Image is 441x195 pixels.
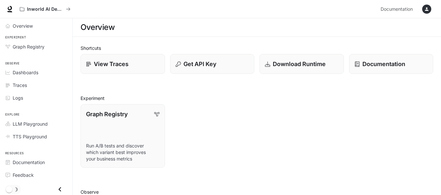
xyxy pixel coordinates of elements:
a: TTS Playground [3,131,70,142]
button: All workspaces [17,3,73,16]
a: Feedback [3,169,70,181]
p: Get API Key [183,60,216,68]
a: Documentation [3,157,70,168]
a: Dashboards [3,67,70,78]
span: Dark mode toggle [6,186,12,193]
a: Traces [3,79,70,91]
span: Traces [13,82,27,89]
p: Run A/B tests and discover which variant best improves your business metrics [86,143,159,162]
p: Graph Registry [86,110,128,118]
a: Documentation [378,3,418,16]
h2: Shortcuts [81,45,433,51]
span: Logs [13,94,23,101]
span: Overview [13,22,33,29]
a: Download Runtime [259,54,344,74]
span: Dashboards [13,69,38,76]
a: Graph RegistryRun A/B tests and discover which variant best improves your business metrics [81,104,165,168]
span: LLM Playground [13,120,48,127]
span: Documentation [13,159,45,166]
a: Logs [3,92,70,104]
a: View Traces [81,54,165,74]
span: Graph Registry [13,43,44,50]
p: View Traces [94,60,129,68]
a: Graph Registry [3,41,70,52]
a: Overview [3,20,70,32]
span: Documentation [381,5,413,13]
h1: Overview [81,21,115,34]
a: Documentation [349,54,434,74]
a: LLM Playground [3,118,70,130]
p: Download Runtime [273,60,326,68]
span: Feedback [13,172,34,178]
button: Get API Key [170,54,255,74]
h2: Experiment [81,95,433,102]
span: TTS Playground [13,133,47,140]
p: Inworld AI Demos [27,7,63,12]
p: Documentation [362,60,405,68]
